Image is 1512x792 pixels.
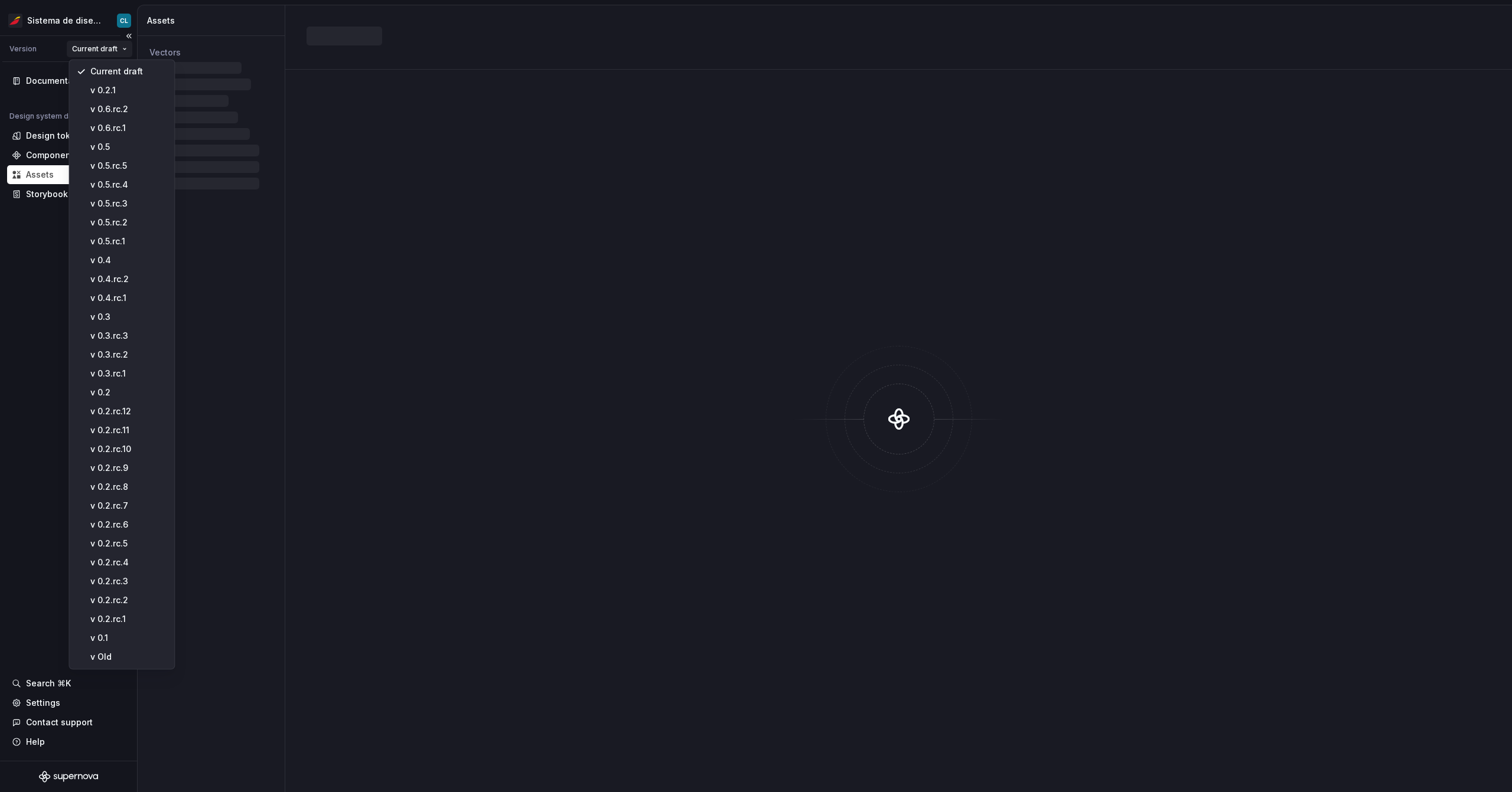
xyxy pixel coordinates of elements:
[90,575,167,587] div: v 0.2.rc.3
[90,349,167,361] div: v 0.3.rc.2
[90,651,167,663] div: v Old
[90,254,167,266] div: v 0.4
[90,66,167,77] div: Current draft
[90,500,167,512] div: v 0.2.rc.7
[90,538,167,549] div: v 0.2.rc.5
[90,443,167,455] div: v 0.2.rc.10
[90,84,167,96] div: v 0.2.1
[90,198,167,210] div: v 0.5.rc.3
[90,557,167,568] div: v 0.2.rc.4
[90,103,167,115] div: v 0.6.rc.2
[90,235,167,247] div: v 0.5.rc.1
[90,405,167,417] div: v 0.2.rc.12
[90,217,167,228] div: v 0.5.rc.2
[90,330,167,342] div: v 0.3.rc.3
[90,462,167,474] div: v 0.2.rc.9
[90,179,167,191] div: v 0.5.rc.4
[90,613,167,625] div: v 0.2.rc.1
[90,424,167,436] div: v 0.2.rc.11
[90,141,167,153] div: v 0.5
[90,122,167,134] div: v 0.6.rc.1
[90,519,167,531] div: v 0.2.rc.6
[90,311,167,323] div: v 0.3
[90,292,167,304] div: v 0.4.rc.1
[90,160,167,172] div: v 0.5.rc.5
[90,387,167,398] div: v 0.2
[90,481,167,493] div: v 0.2.rc.8
[90,273,167,285] div: v 0.4.rc.2
[90,594,167,606] div: v 0.2.rc.2
[90,368,167,379] div: v 0.3.rc.1
[90,632,167,644] div: v 0.1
